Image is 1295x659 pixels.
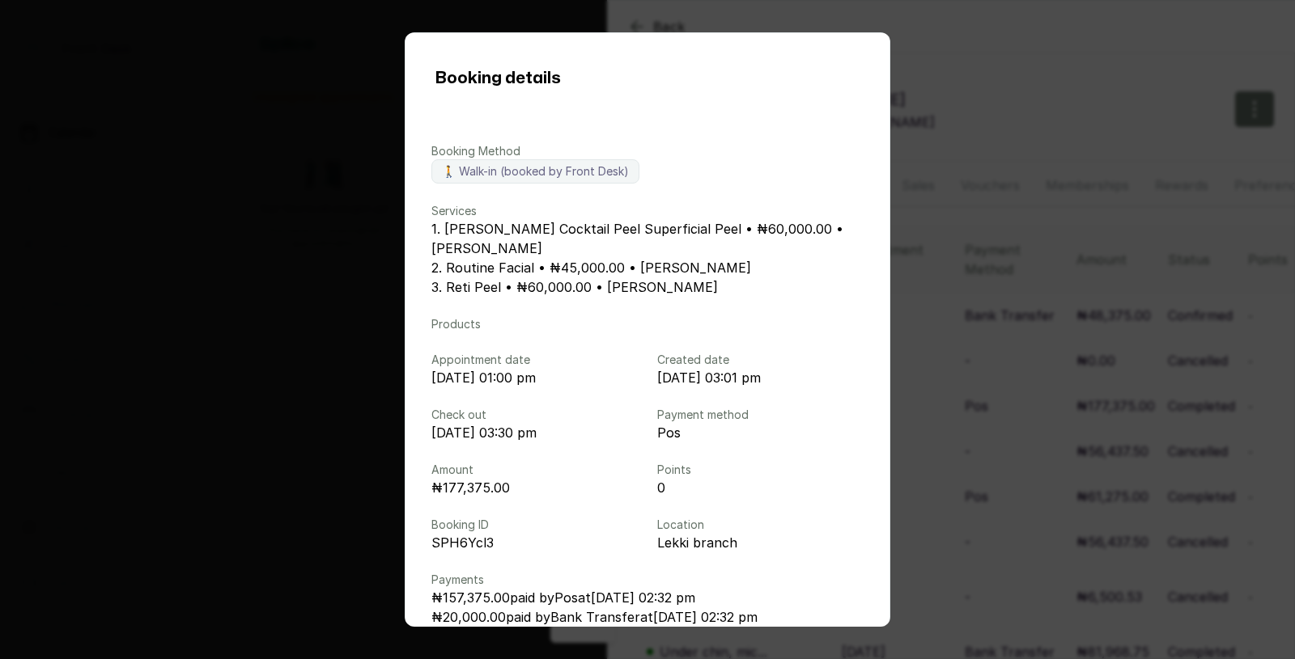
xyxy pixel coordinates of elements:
p: [DATE] 01:00 pm [431,368,638,387]
p: Booking Method [431,143,864,159]
p: Products [431,316,864,332]
p: Booking ID [431,517,638,533]
p: ₦177,375.00 [431,478,638,497]
p: 2. Routine Facial • ₦45,000.00 • [PERSON_NAME] [431,258,864,277]
p: [DATE] 03:30 pm [431,423,638,442]
p: 1. [PERSON_NAME] Cocktail Peel Superficial Peel • ₦60,000.00 • [PERSON_NAME] [431,219,864,258]
label: 🚶 Walk-in (booked by Front Desk) [431,159,639,184]
p: [DATE] 03:01 pm [657,368,864,387]
p: 0 [657,478,864,497]
p: Check out [431,407,638,423]
p: Points [657,462,864,478]
p: SPH6Ycl3 [431,533,638,552]
h1: Booking details [435,65,560,91]
p: 3. Reti Peel • ₦60,000.00 • [PERSON_NAME] [431,277,864,297]
p: Appointment date [431,352,638,368]
p: Created date [657,352,864,368]
p: Amount [431,462,638,478]
p: Lekki branch [657,533,864,552]
p: ₦20,000.00 paid by Bank Transfer at [DATE] 02:32 pm [431,607,864,627]
p: Payment method [657,407,864,423]
p: Services [431,203,864,219]
p: Payments [431,572,864,588]
p: Pos [657,423,864,442]
p: Location [657,517,864,533]
p: ₦157,375.00 paid by Pos at [DATE] 02:32 pm [431,588,864,607]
